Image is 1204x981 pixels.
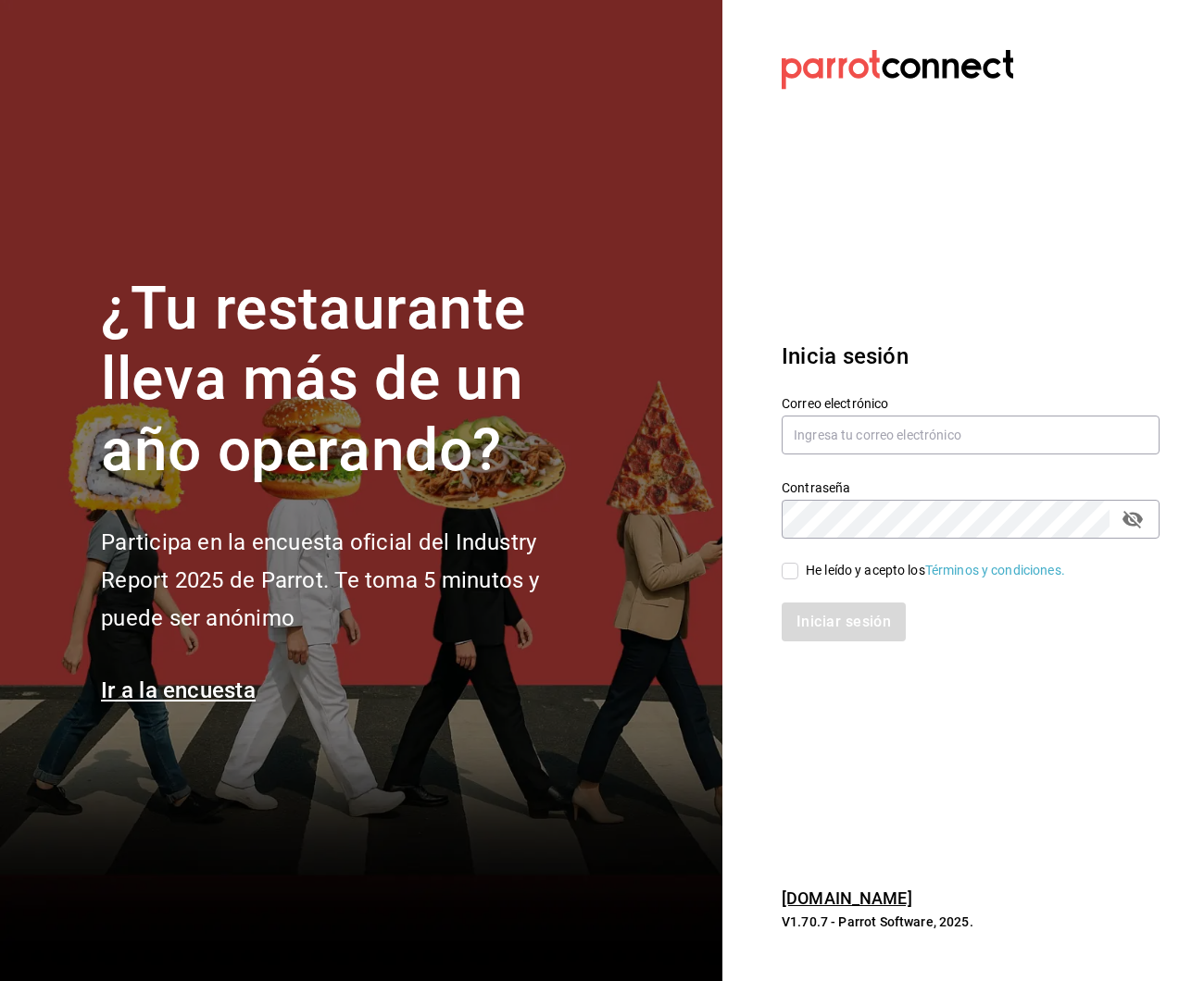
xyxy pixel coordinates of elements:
[782,340,1160,373] h3: Inicia sesión
[101,274,601,487] h1: ¿Tu restaurante lleva más de un año operando?
[782,416,1160,454] input: Ingresa tu correo electrónico
[925,563,1065,577] a: Términos y condiciones.
[101,524,601,637] h2: Participa en la encuesta oficial del Industry Report 2025 de Parrot. Te toma 5 minutos y puede se...
[101,677,256,703] a: Ir a la encuesta
[782,480,1160,493] label: Contraseña
[806,561,1065,580] div: He leído y acepto los
[782,396,1160,409] label: Correo electrónico
[782,888,912,908] a: [DOMAIN_NAME]
[1117,503,1148,535] button: passwordField
[782,913,1160,931] p: V1.70.7 - Parrot Software, 2025.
